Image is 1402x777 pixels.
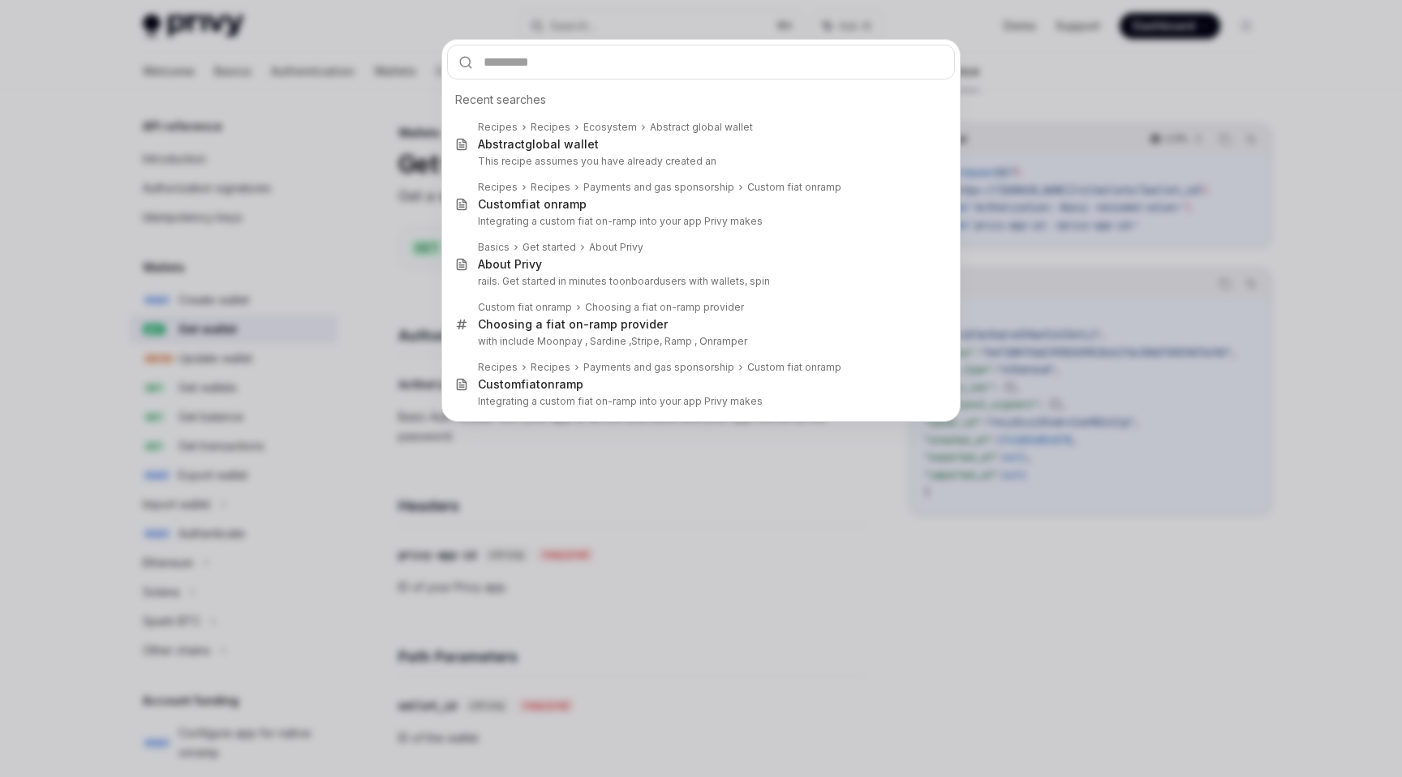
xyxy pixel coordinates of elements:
[583,121,637,134] div: Ecosystem
[478,121,518,134] div: Recipes
[478,155,921,168] p: This recipe assumes you have already created an
[478,361,518,374] div: Recipes
[478,317,668,332] div: Choosing a fiat on-ramp provider
[478,335,921,348] p: with include Moonpay , Sardine , , Ramp , Onramper
[747,361,841,374] div: Custom fiat onramp
[583,361,734,374] div: Payments and gas sponsorship
[478,197,587,212] div: Custom
[631,335,660,347] b: Stripe
[478,377,583,392] div: Custom onramp
[478,215,921,228] p: Integrating a custom fiat on-ramp into your app Privy makes
[478,137,599,152] div: global wallet
[650,121,753,134] div: Abstract global wallet
[478,301,572,314] div: Custom fiat onramp
[531,181,570,194] div: Recipes
[619,275,660,287] b: onboard
[478,181,518,194] div: Recipes
[747,181,841,194] div: Custom fiat onramp
[478,241,510,254] div: Basics
[531,121,570,134] div: Recipes
[478,257,542,272] div: About Privy
[531,361,570,374] div: Recipes
[455,92,546,108] span: Recent searches
[589,241,643,254] div: About Privy
[521,377,540,391] b: fiat
[583,181,734,194] div: Payments and gas sponsorship
[585,301,744,314] div: Choosing a fiat on-ramp provider
[521,197,587,211] b: fiat onramp
[478,395,921,408] p: Integrating a custom fiat on-ramp into your app Privy makes
[478,275,921,288] p: rails. Get started in minutes to users with wallets, spin
[478,137,525,151] b: Abstract
[523,241,576,254] div: Get started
